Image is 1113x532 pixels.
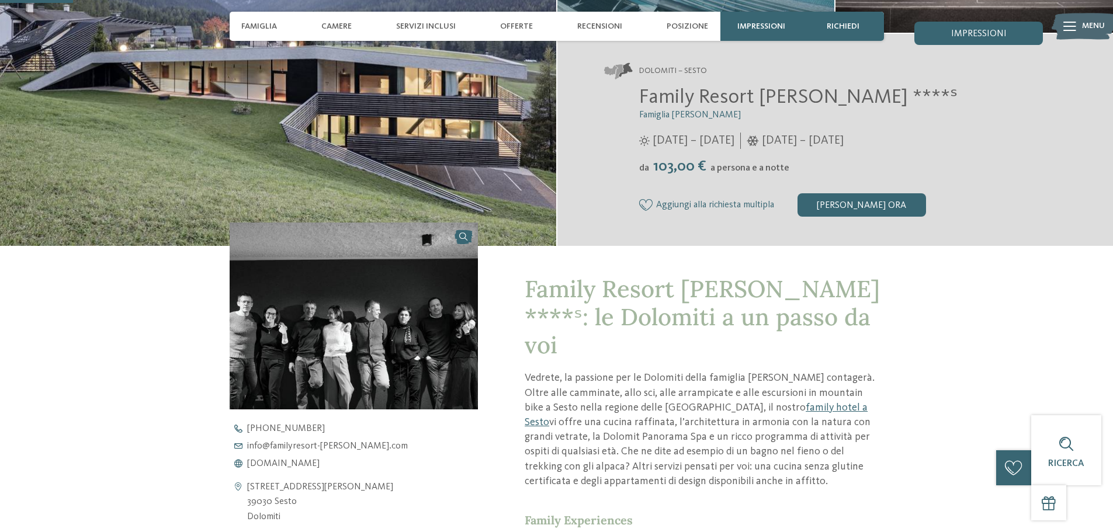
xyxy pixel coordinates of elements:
a: [PHONE_NUMBER] [230,424,498,433]
span: [DATE] – [DATE] [653,133,734,149]
span: Family Experiences [525,513,633,527]
div: [PERSON_NAME] ora [798,193,926,217]
span: [DATE] – [DATE] [762,133,844,149]
span: Famiglia [PERSON_NAME] [639,110,741,120]
span: Aggiungi alla richiesta multipla [656,200,774,211]
i: Orari d'apertura estate [639,135,650,146]
span: Dolomiti – Sesto [639,65,707,77]
span: info@ familyresort-[PERSON_NAME]. com [247,441,408,451]
span: Offerte [500,22,533,32]
span: [DOMAIN_NAME] [247,459,320,468]
p: Vedrete, la passione per le Dolomiti della famiglia [PERSON_NAME] contagerà. Oltre alle camminate... [525,371,883,489]
a: [DOMAIN_NAME] [230,459,498,468]
span: [PHONE_NUMBER] [247,424,325,433]
a: info@familyresort-[PERSON_NAME].com [230,441,498,451]
span: Ricerca [1048,459,1084,468]
i: Orari d'apertura inverno [747,135,759,146]
span: Impressioni [737,22,785,32]
span: Camere [321,22,352,32]
span: a persona e a notte [710,164,789,173]
span: Family Resort [PERSON_NAME] ****ˢ: le Dolomiti a un passo da voi [525,274,880,360]
span: Posizione [667,22,708,32]
span: Recensioni [577,22,622,32]
img: Il nostro family hotel a Sesto, il vostro rifugio sulle Dolomiti. [230,222,479,409]
span: Famiglia [241,22,277,32]
span: Servizi inclusi [396,22,456,32]
span: da [639,164,649,173]
span: richiedi [827,22,859,32]
address: [STREET_ADDRESS][PERSON_NAME] 39030 Sesto Dolomiti [247,480,393,525]
span: 103,00 € [650,159,709,174]
span: Family Resort [PERSON_NAME] ****ˢ [639,87,958,107]
span: Impressioni [951,29,1007,39]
